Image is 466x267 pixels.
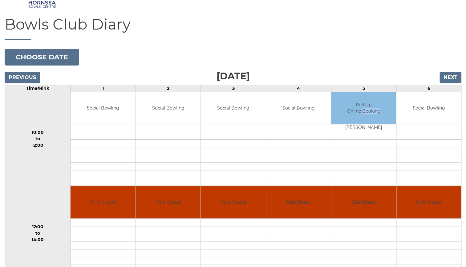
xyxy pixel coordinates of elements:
[266,92,331,124] td: Social Bowling
[331,92,396,124] td: Roll Up Online Booking
[331,85,396,92] td: 5
[136,85,201,92] td: 2
[71,186,135,218] td: Club Closed
[5,85,71,92] td: Time/Rink
[71,92,135,124] td: Social Bowling
[5,72,40,83] input: Previous
[5,49,79,66] button: Choose date
[71,85,136,92] td: 1
[201,92,265,124] td: Social Bowling
[5,92,71,186] td: 10:00 to 12:00
[266,186,331,218] td: Club Closed
[5,16,461,40] h1: Bowls Club Diary
[396,85,461,92] td: 6
[266,85,331,92] td: 4
[201,85,266,92] td: 3
[136,186,201,218] td: Club Closed
[396,186,461,218] td: Club Closed
[136,92,201,124] td: Social Bowling
[396,92,461,124] td: Social Bowling
[331,124,396,132] td: [PERSON_NAME]
[201,186,265,218] td: Club Closed
[440,72,461,83] input: Next
[331,186,396,218] td: Club Closed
